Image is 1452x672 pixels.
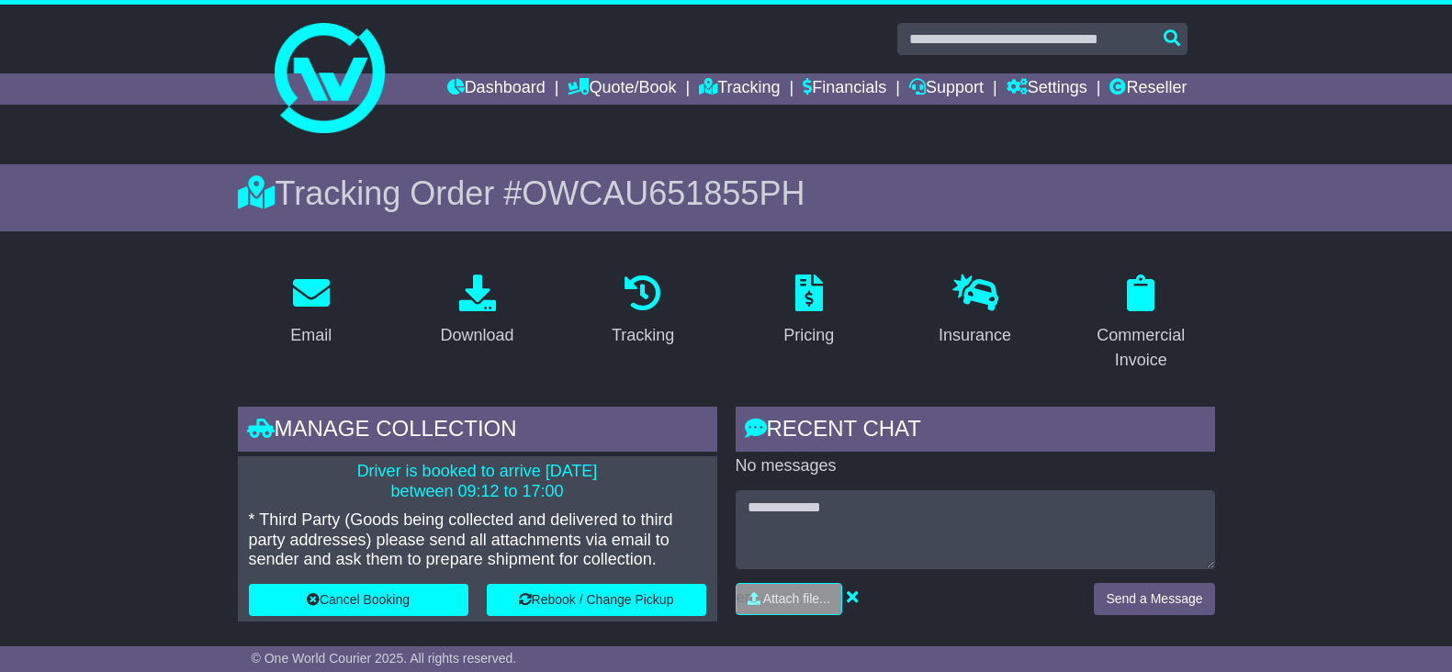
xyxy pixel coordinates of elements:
a: Pricing [771,268,846,354]
p: * Third Party (Goods being collected and delivered to third party addresses) please send all atta... [249,510,706,570]
a: Email [278,268,343,354]
a: Support [909,73,984,105]
div: Tracking [612,323,674,348]
a: Reseller [1109,73,1187,105]
a: Financials [803,73,886,105]
a: Tracking [600,268,686,354]
a: Settings [1007,73,1087,105]
p: No messages [736,456,1215,476]
a: Download [428,268,525,354]
div: Commercial Invoice [1079,323,1203,373]
div: RECENT CHAT [736,407,1215,456]
a: Dashboard [447,73,546,105]
button: Rebook / Change Pickup [487,584,706,616]
span: OWCAU651855PH [522,174,805,212]
button: Cancel Booking [249,584,468,616]
a: Tracking [699,73,780,105]
div: Insurance [939,323,1011,348]
div: Tracking Order # [238,174,1215,213]
span: © One World Courier 2025. All rights reserved. [252,651,517,666]
div: Pricing [783,323,834,348]
button: Send a Message [1094,583,1214,615]
a: Quote/Book [568,73,676,105]
div: Email [290,323,332,348]
div: Manage collection [238,407,717,456]
a: Commercial Invoice [1067,268,1215,379]
p: Driver is booked to arrive [DATE] between 09:12 to 17:00 [249,462,706,501]
div: Download [440,323,513,348]
a: Insurance [927,268,1023,354]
